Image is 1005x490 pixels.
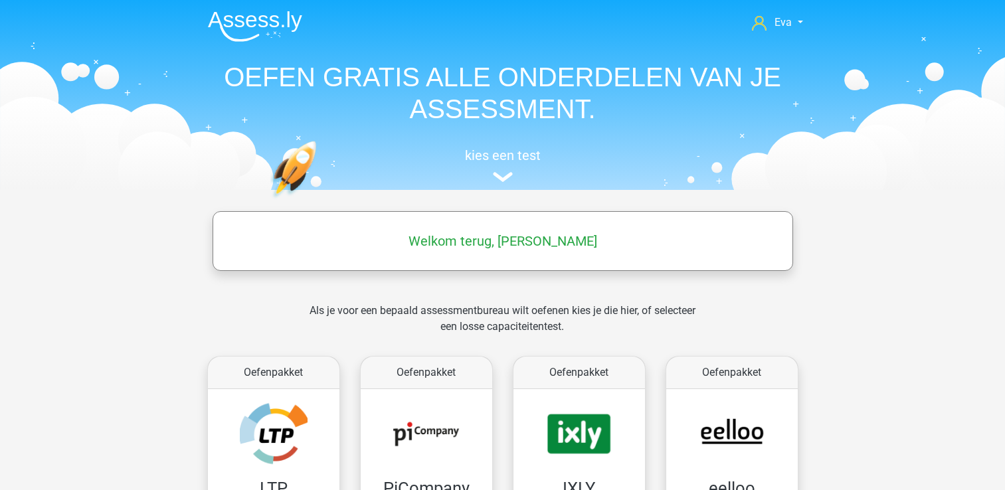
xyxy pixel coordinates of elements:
img: assessment [493,172,513,182]
h1: OEFEN GRATIS ALLE ONDERDELEN VAN JE ASSESSMENT. [197,61,808,125]
a: kies een test [197,147,808,183]
h5: kies een test [197,147,808,163]
img: Assessly [208,11,302,42]
a: Eva [747,15,808,31]
img: oefenen [270,141,368,261]
h5: Welkom terug, [PERSON_NAME] [219,233,786,249]
div: Als je voor een bepaald assessmentbureau wilt oefenen kies je die hier, of selecteer een losse ca... [299,303,706,351]
span: Eva [775,16,792,29]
